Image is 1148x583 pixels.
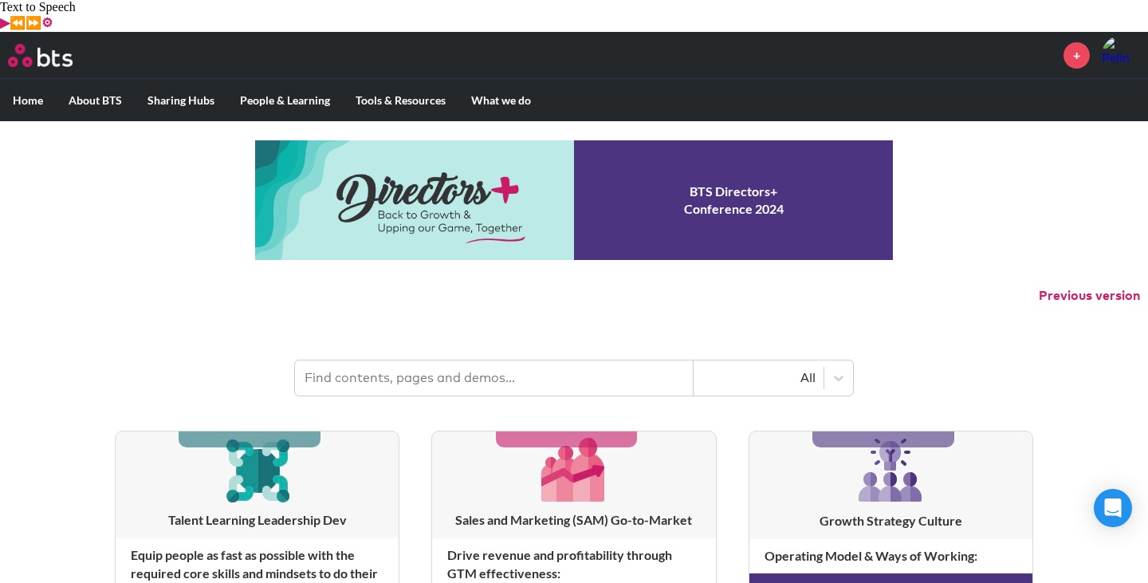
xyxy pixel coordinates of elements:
label: Sharing Hubs [135,80,227,121]
a: Profile [1102,36,1140,74]
h3: Growth Strategy Culture [749,512,1032,530]
img: Pelin Atan [1102,36,1140,74]
a: + [1063,42,1090,69]
h3: Sales and Marketing (SAM) Go-to-Market [432,511,715,529]
button: Previous version [1039,287,1140,305]
a: Conference 2024 [255,140,893,260]
label: People & Learning [227,80,343,121]
img: BTS Logo [8,44,73,66]
button: Previous [10,14,26,32]
div: Open Intercom Messenger [1094,489,1132,527]
button: Forward [26,14,41,32]
h3: Talent Learning Leadership Dev [116,511,399,529]
img: [object Object] [852,431,929,508]
button: Settings [41,14,53,32]
img: [object Object] [219,431,295,507]
label: Tools & Resources [343,80,458,121]
label: What we do [458,80,544,121]
h4: Operating Model & Ways of Working : [749,539,1032,573]
div: All [702,368,816,386]
img: [object Object] [536,431,611,507]
input: Find contents, pages and demos... [295,360,694,396]
a: Go home [8,44,102,66]
label: About BTS [56,80,135,121]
